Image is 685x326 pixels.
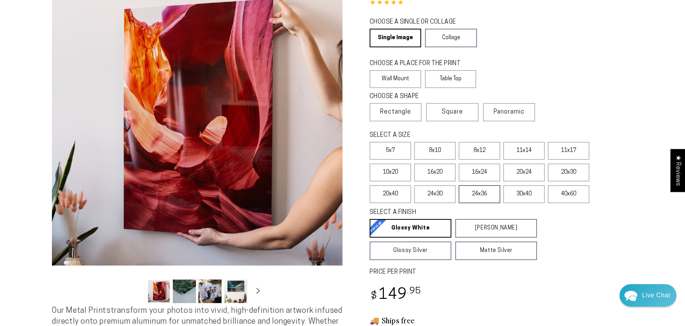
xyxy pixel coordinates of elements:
[370,219,451,238] a: Glossy White
[173,279,196,303] button: Load image 2 in gallery view
[147,279,170,303] button: Load image 1 in gallery view
[442,107,463,117] span: Square
[425,70,477,88] label: Table Top
[370,185,411,203] label: 20x40
[503,142,545,160] label: 11x14
[503,164,545,181] label: 20x24
[407,287,421,296] sup: .95
[425,29,477,47] a: Collage
[370,315,633,325] h3: 🚚 Ships free
[414,185,456,203] label: 24x30
[380,107,411,117] span: Rectangle
[548,164,589,181] label: 20x30
[370,164,411,181] label: 10x20
[59,223,105,226] span: We run on
[128,283,145,300] button: Slide left
[459,142,500,160] label: 8x12
[620,284,676,307] div: Chat widget toggle
[455,241,537,260] a: Matte Silver
[642,284,670,307] div: Contact Us Directly
[370,29,421,47] a: Single Image
[455,219,537,238] a: [PERSON_NAME]
[503,185,545,203] label: 30x40
[370,70,421,88] label: Wall Mount
[459,185,500,203] label: 24x36
[370,208,518,217] legend: SELECT A FINISH
[670,149,685,192] div: Click to open Judge.me floating reviews tab
[370,288,421,303] bdi: 149
[371,291,377,302] span: $
[51,234,114,246] a: Leave A Message
[370,59,469,68] legend: CHOOSE A PLACE FOR THE PRINT
[56,12,76,32] img: Marie J
[198,279,222,303] button: Load image 3 in gallery view
[459,164,500,181] label: 16x24
[224,279,247,303] button: Load image 4 in gallery view
[370,131,525,140] legend: SELECT A SIZE
[370,142,411,160] label: 5x7
[89,12,109,32] img: Helga
[72,12,93,32] img: John
[548,142,589,160] label: 11x17
[370,18,470,27] legend: CHOOSE A SINGLE OR COLLAGE
[370,241,451,260] a: Glossy Silver
[58,39,106,44] span: Away until [DATE]
[414,142,456,160] label: 8x10
[494,109,525,115] span: Panoramic
[548,185,589,203] label: 40x60
[370,92,470,101] legend: CHOOSE A SHAPE
[250,283,267,300] button: Slide right
[83,221,105,227] span: Re:amaze
[414,164,456,181] label: 16x20
[370,268,633,277] label: PRICE PER PRINT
